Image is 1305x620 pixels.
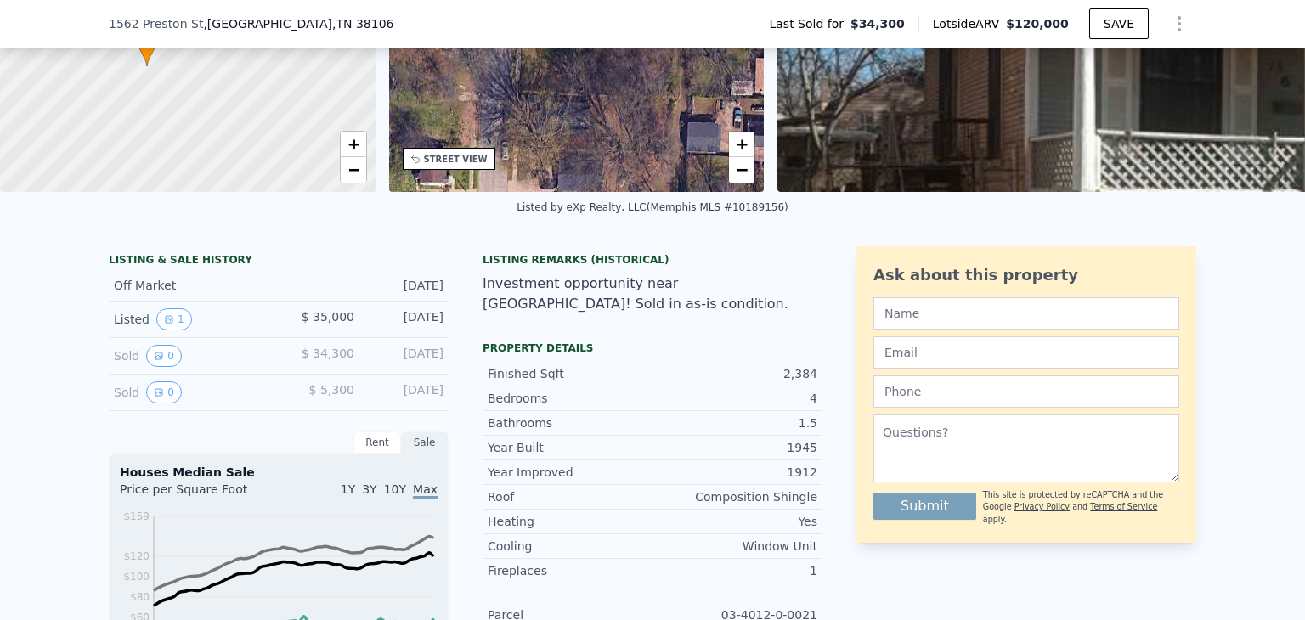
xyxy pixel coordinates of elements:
div: Year Improved [488,464,652,481]
a: Privacy Policy [1014,502,1070,511]
span: 10Y [384,482,406,496]
span: − [347,159,359,180]
span: $120,000 [1006,17,1069,31]
div: • [138,37,155,66]
div: This site is protected by reCAPTCHA and the Google and apply. [983,489,1179,526]
span: 3Y [362,482,376,496]
span: 1562 Preston St [109,15,203,32]
span: + [737,133,748,155]
div: Sold [114,345,265,367]
div: Rent [353,431,401,454]
div: Sold [114,381,265,403]
span: + [347,133,359,155]
span: − [737,159,748,180]
div: Cooling [488,538,652,555]
div: 2,384 [652,365,817,382]
div: 1.5 [652,414,817,431]
div: [DATE] [368,345,443,367]
span: $ 35,000 [302,310,354,324]
div: Roof [488,488,652,505]
button: View historical data [156,308,192,330]
div: Listed by eXp Realty, LLC (Memphis MLS #10189156) [517,201,788,213]
div: [DATE] [368,381,443,403]
div: 1 [652,562,817,579]
div: 1912 [652,464,817,481]
div: Heating [488,513,652,530]
div: Price per Square Foot [120,481,279,508]
a: Zoom in [341,132,366,157]
div: Window Unit [652,538,817,555]
button: Show Options [1162,7,1196,41]
a: Zoom out [729,157,754,183]
div: Property details [483,341,822,355]
div: Off Market [114,277,265,294]
a: Zoom out [341,157,366,183]
div: Listing Remarks (Historical) [483,253,822,267]
div: Investment opportunity near [GEOGRAPHIC_DATA]! Sold in as-is condition. [483,273,822,314]
a: Zoom in [729,132,754,157]
div: Listed [114,308,265,330]
div: 4 [652,390,817,407]
div: Bedrooms [488,390,652,407]
div: 1945 [652,439,817,456]
tspan: $100 [123,571,150,583]
span: Lotside ARV [933,15,1006,32]
div: Finished Sqft [488,365,652,382]
div: Sale [401,431,449,454]
button: Submit [873,493,976,520]
tspan: $80 [130,591,150,603]
div: Composition Shingle [652,488,817,505]
button: View historical data [146,345,182,367]
div: Yes [652,513,817,530]
div: Bathrooms [488,414,652,431]
tspan: $159 [123,510,150,522]
div: [DATE] [368,308,443,330]
input: Email [873,336,1179,369]
div: STREET VIEW [424,153,488,166]
button: View historical data [146,381,182,403]
tspan: $120 [123,550,150,562]
span: $ 34,300 [302,347,354,360]
div: LISTING & SALE HISTORY [109,253,449,270]
div: Ask about this property [873,263,1179,287]
div: [DATE] [368,277,443,294]
input: Name [873,297,1179,330]
div: Houses Median Sale [120,464,438,481]
input: Phone [873,375,1179,408]
span: Last Sold for [769,15,850,32]
span: , [GEOGRAPHIC_DATA] [203,15,393,32]
a: Terms of Service [1090,502,1157,511]
span: , TN 38106 [332,17,393,31]
div: Fireplaces [488,562,652,579]
button: SAVE [1089,8,1149,39]
span: $34,300 [850,15,905,32]
div: Year Built [488,439,652,456]
span: $ 5,300 [309,383,354,397]
span: Max [413,482,438,499]
span: 1Y [341,482,355,496]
